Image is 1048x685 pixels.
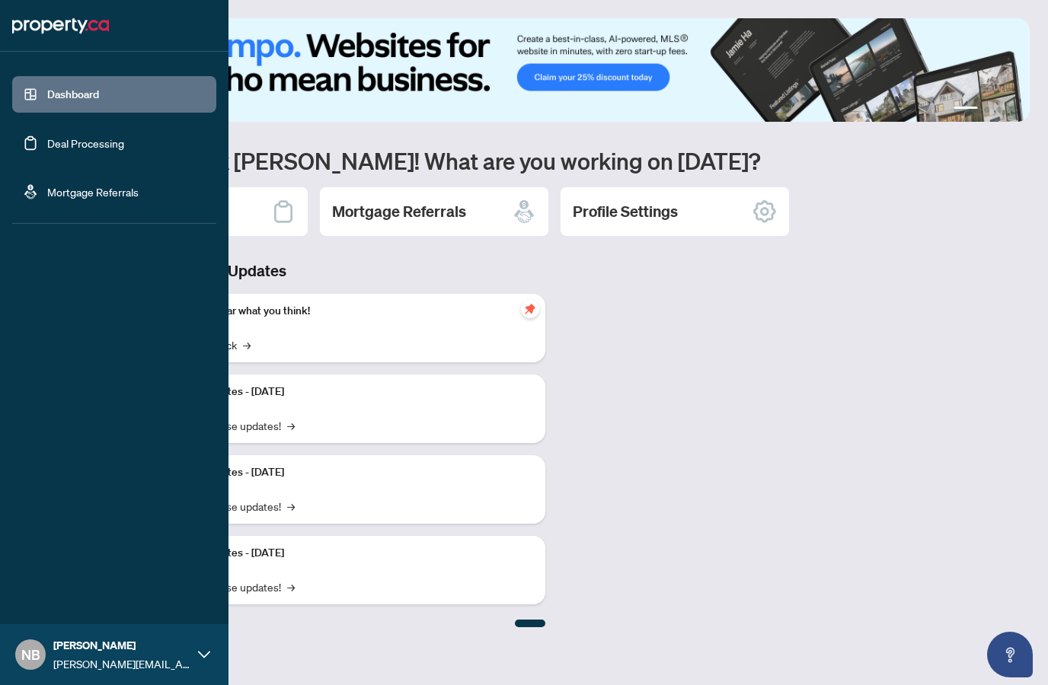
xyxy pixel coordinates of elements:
span: → [287,498,295,515]
p: We want to hear what you think! [160,303,533,320]
span: → [243,336,251,353]
span: [PERSON_NAME][EMAIL_ADDRESS][DOMAIN_NAME] [53,655,190,672]
button: 4 [1008,107,1014,113]
button: 3 [996,107,1002,113]
a: Deal Processing [47,136,124,150]
h2: Profile Settings [573,201,678,222]
button: 1 [954,107,978,113]
p: Platform Updates - [DATE] [160,464,533,481]
h1: Welcome back [PERSON_NAME]! What are you working on [DATE]? [79,146,1030,175]
a: Dashboard [47,88,99,101]
span: pushpin [521,300,539,318]
button: 2 [984,107,990,113]
img: logo [12,14,109,38]
p: Platform Updates - [DATE] [160,545,533,562]
button: Open asap [987,632,1033,677]
a: Mortgage Referrals [47,185,139,199]
h2: Mortgage Referrals [332,201,466,222]
p: Platform Updates - [DATE] [160,384,533,400]
span: [PERSON_NAME] [53,637,190,654]
span: → [287,578,295,595]
span: NB [21,644,40,665]
span: → [287,417,295,434]
h3: Brokerage & Industry Updates [79,260,545,282]
img: Slide 0 [79,18,1030,122]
